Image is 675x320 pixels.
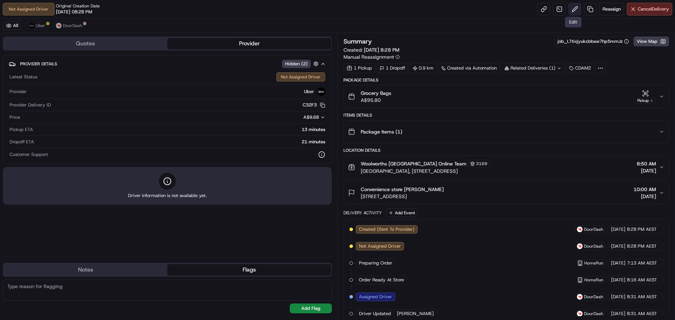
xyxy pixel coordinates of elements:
[285,61,308,67] span: Hidden ( 2 )
[24,74,89,80] div: We're available if you need us!
[611,311,625,317] span: [DATE]
[9,139,34,145] span: Dropoff ETA
[26,21,49,30] button: Uber
[359,243,401,249] span: Not Assigned Driver
[9,126,33,133] span: Pickup ETA
[577,294,583,300] img: doordash_logo_v2.png
[359,260,392,266] span: Preparing Order
[634,37,669,46] button: View Map
[584,227,603,232] span: DoorDash
[50,119,85,124] a: Powered byPylon
[565,17,581,27] div: Edit
[7,7,21,21] img: Nash
[627,277,657,283] span: 8:16 AM AEST
[344,85,669,108] button: Grocery BagsA$95.80Pickup
[611,277,625,283] span: [DATE]
[577,243,583,249] img: doordash_logo_v2.png
[56,3,100,9] span: Original Creation Date
[558,38,629,45] button: job_LTtixjyukcbbsw7hp5mmJz
[638,6,669,12] span: Cancel Delivery
[56,9,92,15] span: [DATE] 08:28 PM
[7,28,128,39] p: Welcome 👋
[577,311,583,316] img: doordash_logo_v2.png
[4,38,167,49] button: Quotes
[344,182,669,204] button: Convenience store [PERSON_NAME][STREET_ADDRESS]10:00 AM[DATE]
[635,98,656,104] div: Pickup
[343,148,669,153] div: Location Details
[9,89,27,95] span: Provider
[304,89,314,95] span: Uber
[18,45,116,53] input: Clear
[343,77,669,83] div: Package Details
[634,186,656,193] span: 10:00 AM
[7,103,13,108] div: 📗
[303,102,325,108] button: C32F3
[637,167,656,174] span: [DATE]
[343,63,375,73] div: 1 Pickup
[566,63,594,73] div: CDAM2
[627,243,657,249] span: 8:28 PM AEST
[611,294,625,300] span: [DATE]
[36,126,325,133] div: 13 minutes
[63,23,82,28] span: DoorDash
[377,63,408,73] div: 1 Dropoff
[343,112,669,118] div: Items Details
[386,209,417,217] button: Add Event
[361,193,444,200] span: [STREET_ADDRESS]
[361,186,444,193] span: Convenience store [PERSON_NAME]
[57,99,116,112] a: 💻API Documentation
[66,102,113,109] span: API Documentation
[359,311,391,317] span: Driver Updated
[9,102,51,108] span: Provider Delivery ID
[53,21,85,30] button: DoorDash
[364,47,399,53] span: [DATE] 8:28 PM
[359,294,392,300] span: Assigned Driver
[344,156,669,179] button: Woolworths [GEOGRAPHIC_DATA] Online Team3169[GEOGRAPHIC_DATA], [STREET_ADDRESS]8:50 AM[DATE]
[120,69,128,78] button: Start new chat
[627,294,657,300] span: 8:31 AM AEST
[167,38,331,49] button: Provider
[584,294,603,300] span: DoorDash
[343,46,399,53] span: Created:
[29,23,34,28] img: uber-new-logo.jpeg
[501,63,565,73] div: Related Deliveries (1)
[359,226,414,233] span: Created (Sent To Provider)
[635,90,656,104] button: Pickup
[361,160,467,167] span: Woolworths [GEOGRAPHIC_DATA] Online Team
[611,243,625,249] span: [DATE]
[361,97,391,104] span: A$95.80
[167,264,331,275] button: Flags
[634,193,656,200] span: [DATE]
[9,151,48,158] span: Customer Support
[577,227,583,232] img: doordash_logo_v2.png
[361,168,490,175] span: [GEOGRAPHIC_DATA], [STREET_ADDRESS]
[611,226,625,233] span: [DATE]
[627,3,672,15] button: CancelDelivery
[476,161,487,166] span: 3169
[637,160,656,167] span: 8:50 AM
[20,61,57,67] span: Provider Details
[627,311,657,317] span: 8:31 AM AEST
[361,90,391,97] span: Grocery Bags
[359,277,404,283] span: Order Ready At Store
[4,99,57,112] a: 📗Knowledge Base
[627,226,657,233] span: 8:28 PM AEST
[59,103,65,108] div: 💻
[438,63,500,73] div: Created via Automation
[361,128,402,135] span: Package Items ( 1 )
[56,23,62,28] img: doordash_logo_v2.png
[263,114,325,120] button: A$9.68
[343,53,400,60] button: Manual Reassignment
[24,67,115,74] div: Start new chat
[9,58,326,70] button: Provider DetailsHidden (2)
[303,114,319,120] span: A$9.68
[9,114,20,120] span: Price
[344,120,669,143] button: Package Items (1)
[603,6,621,12] span: Reassign
[70,119,85,124] span: Pylon
[410,63,437,73] div: 0.9 km
[627,260,657,266] span: 7:13 AM AEST
[128,192,207,199] span: Driver information is not available yet.
[584,277,603,283] span: HomeRun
